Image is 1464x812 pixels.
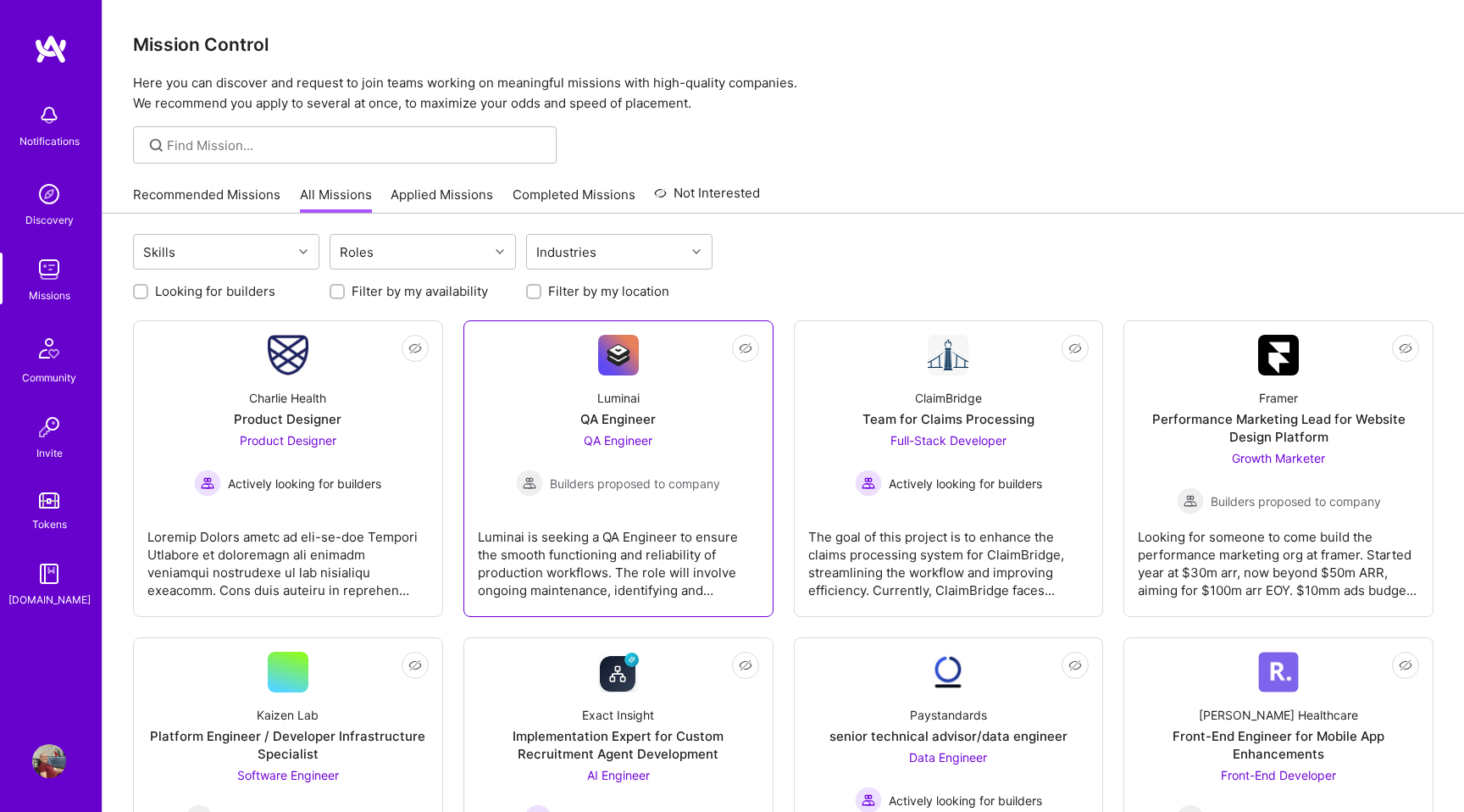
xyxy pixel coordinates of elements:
[408,659,422,672] i: icon EyeClosed
[1399,659,1412,672] i: icon EyeClosed
[240,433,336,448] span: Product Designer
[28,744,70,778] a: User Avatar
[155,282,275,300] label: Looking for builders
[478,727,759,763] div: Implementation Expert for Custom Recruitment Agent Development
[928,652,968,692] img: Company Logo
[1199,706,1358,724] div: [PERSON_NAME] Healthcare
[147,514,429,599] div: Loremip Dolors ametc ad eli-se-doe Tempori Utlabore et doloremagn ali enimadm veniamqui nostrudex...
[598,335,639,375] img: Company Logo
[587,768,650,782] span: AI Engineer
[890,433,1006,448] span: Full-Stack Developer
[580,410,656,428] div: QA Engineer
[300,186,372,214] a: All Missions
[167,136,544,154] input: Find Mission...
[32,98,66,132] img: bell
[32,515,67,533] div: Tokens
[928,335,968,375] img: Company Logo
[1138,410,1419,446] div: Performance Marketing Lead for Website Design Platform
[147,136,166,155] i: icon SearchGrey
[692,247,701,256] i: icon Chevron
[513,186,635,214] a: Completed Missions
[25,211,74,229] div: Discovery
[194,470,221,497] img: Actively looking for builders
[739,342,752,355] i: icon EyeClosed
[1177,487,1204,514] img: Builders proposed to company
[915,389,982,407] div: ClaimBridge
[829,727,1067,745] div: senior technical advisor/data engineer
[478,335,759,603] a: Company LogoLuminaiQA EngineerQA Engineer Builders proposed to companyBuilders proposed to compan...
[228,475,381,492] span: Actively looking for builders
[147,727,429,763] div: Platform Engineer / Developer Infrastructure Specialist
[548,282,669,300] label: Filter by my location
[1232,451,1325,465] span: Growth Marketer
[147,335,429,603] a: Company LogoCharlie HealthProduct DesignerProduct Designer Actively looking for buildersActively ...
[582,706,654,724] div: Exact Insight
[32,410,66,444] img: Invite
[237,768,339,782] span: Software Engineer
[335,240,378,264] div: Roles
[910,706,987,724] div: Paystandards
[532,240,601,264] div: Industries
[862,410,1034,428] div: Team for Claims Processing
[29,328,69,369] img: Community
[234,410,341,428] div: Product Designer
[19,132,80,150] div: Notifications
[909,750,987,765] span: Data Engineer
[32,557,66,591] img: guide book
[257,706,319,724] div: Kaizen Lab
[39,492,59,509] img: tokens
[391,186,493,214] a: Applied Missions
[8,591,91,609] div: [DOMAIN_NAME]
[1068,342,1082,355] i: icon EyeClosed
[1258,335,1299,375] img: Company Logo
[584,433,652,448] span: QA Engineer
[516,470,543,497] img: Builders proposed to company
[478,514,759,599] div: Luminai is seeking a QA Engineer to ensure the smooth functioning and reliability of production w...
[22,369,76,387] div: Community
[654,183,760,214] a: Not Interested
[1138,514,1419,599] div: Looking for someone to come build the performance marketing org at framer. Started year at $30m a...
[29,286,70,304] div: Missions
[268,335,308,375] img: Company Logo
[1138,727,1419,763] div: Front-End Engineer for Mobile App Enhancements
[855,470,882,497] img: Actively looking for builders
[550,475,720,492] span: Builders proposed to company
[808,335,1090,603] a: Company LogoClaimBridgeTeam for Claims ProcessingFull-Stack Developer Actively looking for builde...
[1399,342,1412,355] i: icon EyeClosed
[36,444,63,462] div: Invite
[299,247,308,256] i: icon Chevron
[808,514,1090,599] div: The goal of this project is to enhance the claims processing system for ClaimBridge, streamlining...
[32,177,66,211] img: discovery
[32,744,66,778] img: User Avatar
[133,186,280,214] a: Recommended Missions
[34,34,68,64] img: logo
[1259,389,1298,407] div: Framer
[1138,335,1419,603] a: Company LogoFramerPerformance Marketing Lead for Website Design PlatformGrowth Marketer Builders ...
[739,659,752,672] i: icon EyeClosed
[32,253,66,286] img: teamwork
[496,247,504,256] i: icon Chevron
[1211,492,1381,510] span: Builders proposed to company
[133,73,1433,114] p: Here you can discover and request to join teams working on meaningful missions with high-quality ...
[408,342,422,355] i: icon EyeClosed
[597,389,640,407] div: Luminai
[889,475,1042,492] span: Actively looking for builders
[352,282,488,300] label: Filter by my availability
[889,792,1042,809] span: Actively looking for builders
[1258,652,1299,692] img: Company Logo
[1221,768,1336,782] span: Front-End Developer
[1068,659,1082,672] i: icon EyeClosed
[139,240,180,264] div: Skills
[598,652,639,692] img: Company Logo
[249,389,326,407] div: Charlie Health
[133,34,1433,55] h3: Mission Control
